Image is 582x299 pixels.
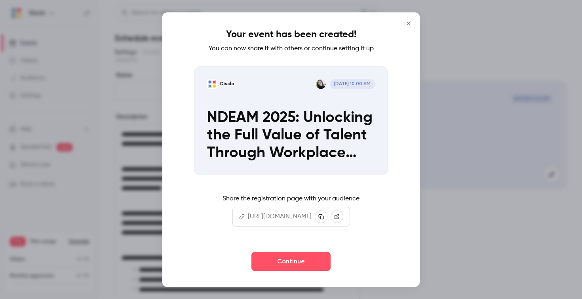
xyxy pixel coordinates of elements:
h1: Your event has been created! [226,28,356,41]
button: Close [401,15,417,31]
span: [DATE] 10:00 AM [330,79,375,89]
p: [URL][DOMAIN_NAME] [248,212,312,221]
p: NDEAM 2025: Unlocking the Full Value of Talent Through Workplace Accommodations [207,109,375,162]
p: You can now share it with others or continue setting it up [209,44,374,53]
button: Continue [251,252,331,271]
p: Disclo [220,81,234,88]
p: Share the registration page with your audience [223,194,359,204]
img: NDEAM 2025: Unlocking the Full Value of Talent Through Workplace Accommodations [207,79,217,89]
img: Hannah Olson [316,79,326,89]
